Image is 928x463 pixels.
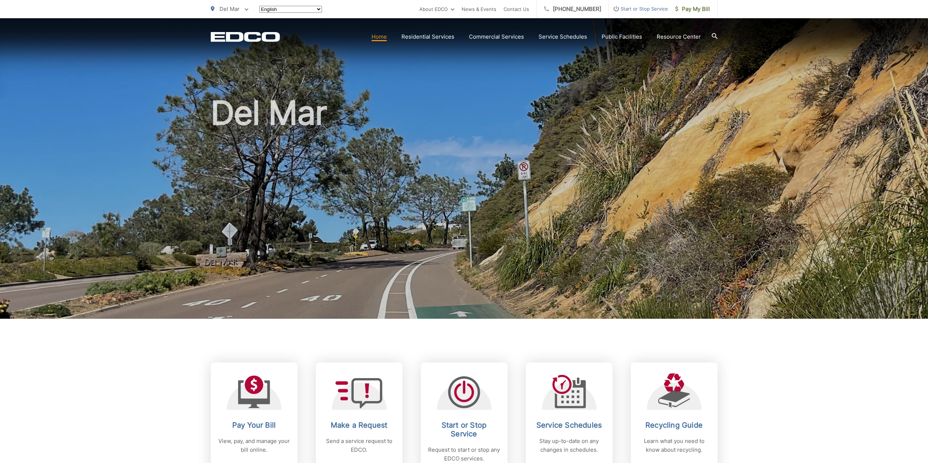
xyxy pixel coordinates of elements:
[419,5,454,13] a: About EDCO
[211,32,280,42] a: EDCD logo. Return to the homepage.
[323,437,395,454] p: Send a service request to EDCO.
[259,6,322,13] select: Select a language
[462,5,496,13] a: News & Events
[218,437,290,454] p: View, pay, and manage your bill online.
[220,5,240,12] span: Del Mar
[533,437,605,454] p: Stay up-to-date on any changes in schedules.
[428,421,500,438] h2: Start or Stop Service
[602,32,642,41] a: Public Facilities
[638,437,710,454] p: Learn what you need to know about recycling.
[539,32,587,41] a: Service Schedules
[533,421,605,429] h2: Service Schedules
[504,5,529,13] a: Contact Us
[401,32,454,41] a: Residential Services
[211,95,718,325] h1: Del Mar
[428,446,500,463] p: Request to start or stop any EDCO services.
[638,421,710,429] h2: Recycling Guide
[323,421,395,429] h2: Make a Request
[218,421,290,429] h2: Pay Your Bill
[372,32,387,41] a: Home
[469,32,524,41] a: Commercial Services
[657,32,701,41] a: Resource Center
[675,5,710,13] span: Pay My Bill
